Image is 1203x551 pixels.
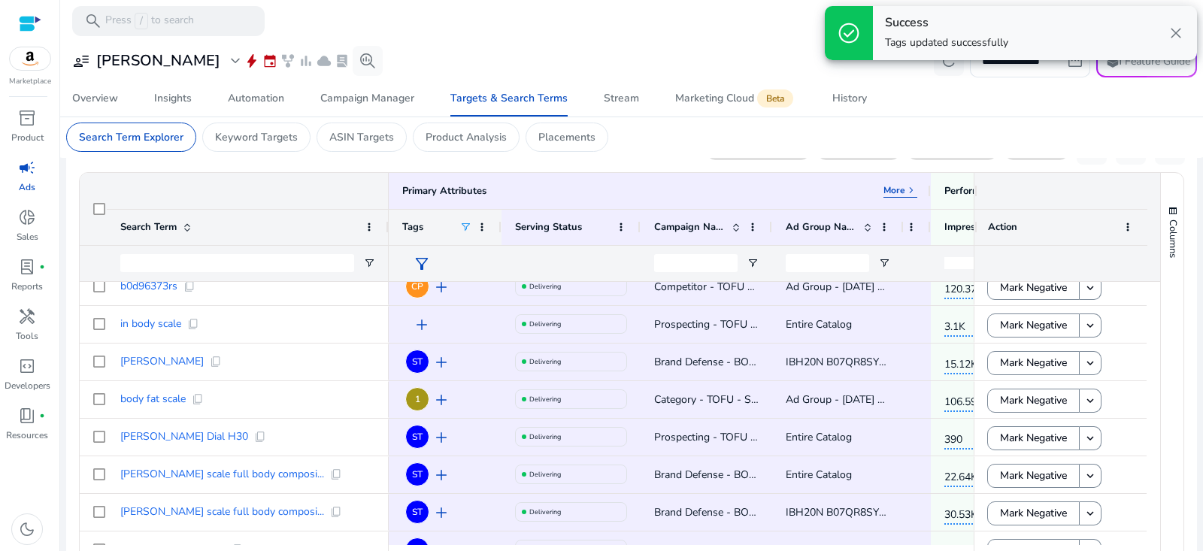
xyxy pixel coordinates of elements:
span: ST [412,432,423,441]
span: book_4 [18,407,36,425]
span: content_copy [192,393,204,405]
span: keyboard_arrow_right [905,184,917,196]
span: add [432,278,450,296]
p: Tools [16,329,38,343]
span: handyman [18,307,36,325]
span: content_copy [183,280,195,292]
span: Prospecting - TOFU - Scale - H30 - SP - Auto [654,430,871,444]
span: campaign [18,159,36,177]
span: Beta [757,89,793,107]
p: Resources [6,428,48,442]
mat-icon: keyboard_arrow_down [1083,319,1097,332]
input: Search Term Filter Input [120,254,354,272]
h3: [PERSON_NAME] [96,52,220,70]
span: fiber_manual_record [39,413,45,419]
span: Search Term [120,220,177,234]
mat-icon: keyboard_arrow_down [1083,469,1097,483]
span: Tags [402,220,423,234]
span: refresh [940,52,958,70]
mat-icon: keyboard_arrow_down [1083,431,1097,445]
p: Marketplace [9,76,51,87]
span: Mark Negative [1000,347,1067,378]
input: Campaign Name Filter Input [654,254,738,272]
p: Keyword Targets [215,129,298,145]
p: Tags updated successfully [885,35,1008,50]
span: code_blocks [18,357,36,375]
mat-icon: keyboard_arrow_down [1083,507,1097,520]
span: Ad Group Name [786,220,857,234]
span: lab_profile [335,53,350,68]
span: add [432,391,450,409]
span: Brand Defense - BOFU - Scale - H20 - SP - Exact, Phrase [654,505,926,519]
span: IBH20N B07QR8SYP1 [786,505,892,519]
span: expand_more [226,52,244,70]
div: Campaign Manager [320,93,414,104]
span: content_copy [187,318,199,330]
button: Open Filter Menu [747,257,759,269]
button: Mark Negative [987,501,1080,525]
p: Delivering [529,459,561,490]
span: [PERSON_NAME] scale full body composi... [120,469,324,480]
span: Mark Negative [1000,498,1067,528]
span: IBH20N B07QR8SYP1 [786,355,892,369]
span: check_circle [837,21,861,45]
span: reset_settings [1122,141,1140,159]
div: History [832,93,867,104]
span: user_attributes [72,52,90,70]
span: Impressions [944,220,993,234]
div: Primary Attributes [402,184,486,198]
button: Mark Negative [987,426,1080,450]
span: add [432,428,450,447]
span: Action [988,220,1017,234]
p: Product Analysis [426,129,507,145]
span: content_copy [254,431,266,443]
p: Search Term Explorer [79,129,183,145]
p: Placements [538,129,595,145]
span: Mark Negative [1000,272,1067,303]
span: content_copy [330,506,342,518]
button: Mark Negative [987,276,1080,300]
span: 120.37K [944,274,997,299]
span: family_history [280,53,295,68]
span: CP [411,282,423,291]
span: Mark Negative [1000,460,1067,491]
span: ST [412,357,423,366]
span: content_copy [210,356,222,368]
span: search_insights [359,52,377,70]
button: Open Filter Menu [878,257,890,269]
span: 1 [415,395,420,404]
span: Entire Catalog [786,468,852,482]
span: ST [412,470,423,479]
span: in body scale [120,319,181,329]
span: 15.12K [944,349,997,374]
div: Marketing Cloud [675,92,796,104]
span: Prospecting - TOFU - Scale - H30 - SP - Auto [654,317,871,332]
p: Delivering [529,309,561,340]
span: Ad Group - [DATE] 15:57:05.508 [786,280,938,294]
p: Delivering [529,347,561,377]
button: Open Filter Menu [363,257,375,269]
p: More [883,184,905,196]
span: / [135,13,148,29]
div: Stream [604,93,639,104]
span: 3.1K [944,311,997,337]
span: school [1104,52,1122,70]
p: ASIN Targets [329,129,394,145]
span: Ad Group - [DATE] 10:43:16.976 [786,392,938,407]
p: Ads [19,180,35,194]
span: Competitor - TOFU - Scale - SP - ASIN - $100+ [654,280,880,294]
span: body fat scale [120,394,186,404]
button: Mark Negative [987,389,1080,413]
span: Mark Negative [1000,422,1067,453]
span: event [262,53,277,68]
span: 22.64K [944,462,997,487]
button: Mark Negative [987,351,1080,375]
input: Ad Group Name Filter Input [786,254,869,272]
span: Mark Negative [1000,385,1067,416]
button: Mark Negative [987,464,1080,488]
img: amazon.svg [10,47,50,70]
div: Targets & Search Terms [450,93,568,104]
span: donut_small [18,208,36,226]
p: Delivering [529,384,561,415]
span: [PERSON_NAME] scale full body composi... [120,507,324,517]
